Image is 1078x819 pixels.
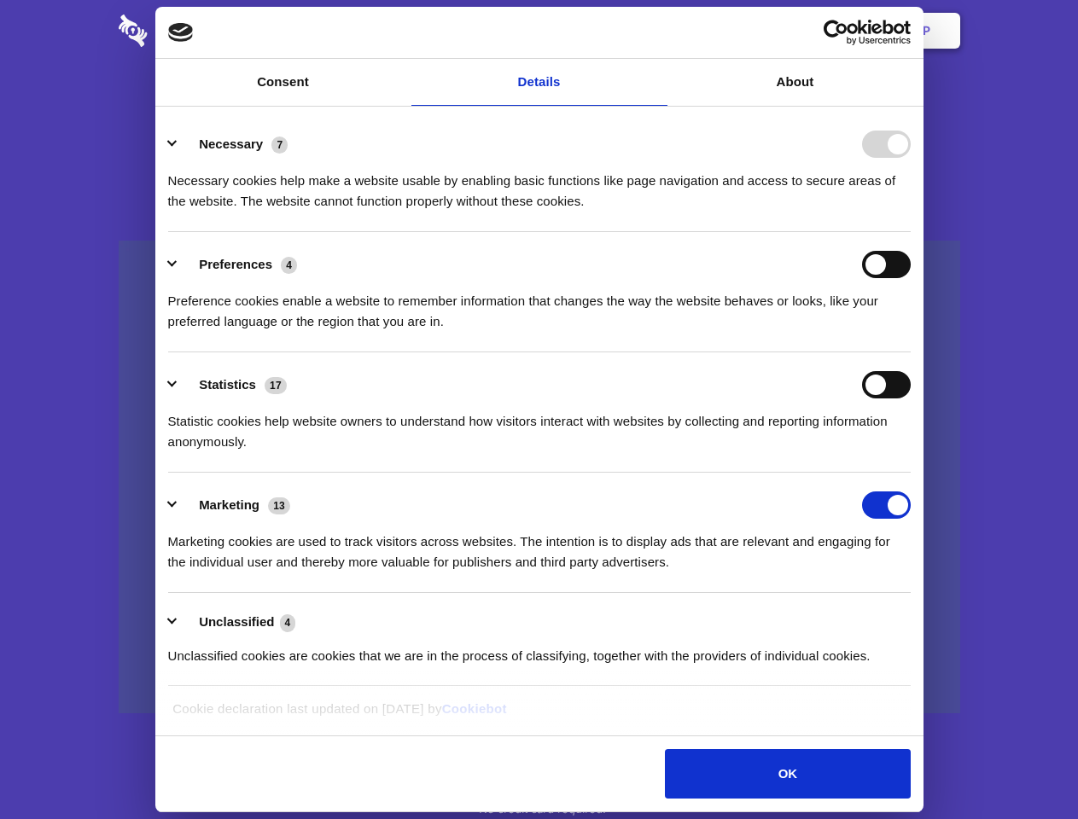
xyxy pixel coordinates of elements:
button: OK [665,749,910,799]
div: Preference cookies enable a website to remember information that changes the way the website beha... [168,278,911,332]
div: Cookie declaration last updated on [DATE] by [160,699,918,732]
div: Necessary cookies help make a website usable by enabling basic functions like page navigation and... [168,158,911,212]
label: Statistics [199,377,256,392]
button: Unclassified (4) [168,612,306,633]
label: Marketing [199,497,259,512]
button: Necessary (7) [168,131,299,158]
a: Wistia video thumbnail [119,241,960,714]
a: Contact [692,4,771,57]
button: Statistics (17) [168,371,298,398]
h1: Eliminate Slack Data Loss. [119,77,960,138]
span: 7 [271,136,288,154]
button: Marketing (13) [168,491,301,519]
iframe: Drift Widget Chat Controller [993,734,1058,799]
label: Necessary [199,136,263,151]
a: Consent [155,59,411,106]
img: logo-wordmark-white-trans-d4663122ce5f474addd5e946df7df03e33cb6a1c49d2221995e7729f52c070b2.svg [119,15,265,47]
div: Statistic cookies help website owners to understand how visitors interact with websites by collec... [168,398,911,452]
a: About [667,59,924,106]
img: logo [168,23,194,42]
a: Cookiebot [442,701,507,716]
a: Pricing [501,4,575,57]
span: 4 [280,614,296,631]
a: Login [774,4,848,57]
a: Details [411,59,667,106]
button: Preferences (4) [168,251,308,278]
label: Preferences [199,257,272,271]
a: Usercentrics Cookiebot - opens in a new window [761,20,911,45]
span: 4 [281,257,297,274]
h4: Auto-redaction of sensitive data, encrypted data sharing and self-destructing private chats. Shar... [119,155,960,212]
div: Unclassified cookies are cookies that we are in the process of classifying, together with the pro... [168,633,911,666]
span: 17 [265,377,287,394]
div: Marketing cookies are used to track visitors across websites. The intention is to display ads tha... [168,519,911,572]
span: 13 [268,497,290,514]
